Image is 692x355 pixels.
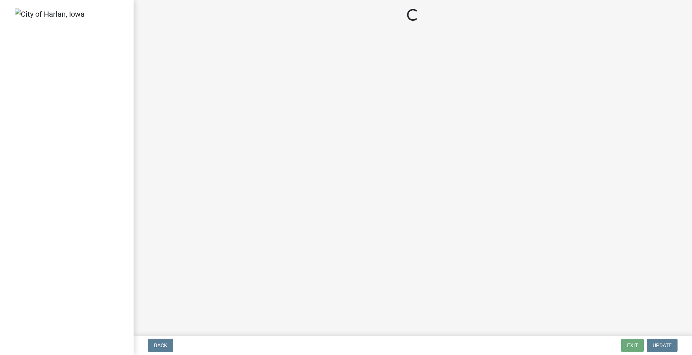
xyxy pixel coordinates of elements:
img: City of Harlan, Iowa [15,9,85,20]
button: Update [647,339,678,352]
button: Exit [621,339,644,352]
span: Update [653,342,672,348]
button: Back [148,339,173,352]
span: Back [154,342,167,348]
